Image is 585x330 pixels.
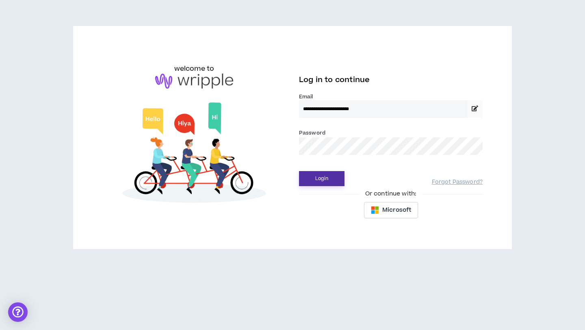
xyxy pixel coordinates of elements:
[432,178,483,186] a: Forgot Password?
[8,302,28,322] div: Open Intercom Messenger
[382,206,411,215] span: Microsoft
[102,97,286,211] img: Welcome to Wripple
[360,189,422,198] span: Or continue with:
[364,202,418,218] button: Microsoft
[299,75,370,85] span: Log in to continue
[299,93,483,100] label: Email
[299,129,325,137] label: Password
[174,64,214,74] h6: welcome to
[155,74,233,89] img: logo-brand.png
[299,171,344,186] button: Login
